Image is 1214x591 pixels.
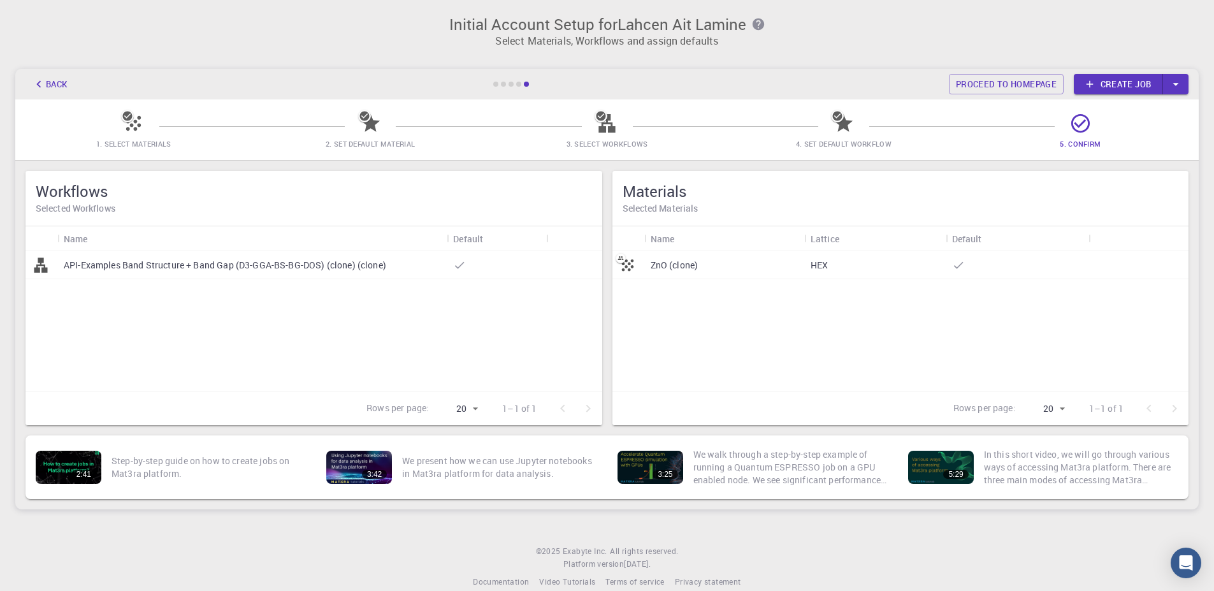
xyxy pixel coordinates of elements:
a: 3:25We walk through a step-by-step example of running a Quantum ESPRESSO job on a GPU enabled nod... [612,441,893,494]
span: [DATE] . [624,558,651,569]
div: Default [453,226,483,251]
p: We present how we can use Jupyter notebooks in Mat3ra platform for data analysis. [402,455,596,480]
a: Video Tutorials [539,576,595,588]
a: Terms of service [605,576,664,588]
div: Default [946,226,1089,251]
a: Proceed to homepage [949,74,1064,94]
button: Sort [839,228,860,249]
div: 20 [434,400,482,418]
h5: Materials [623,181,1179,201]
div: Icon [25,226,57,251]
span: 3. Select Workflows [567,139,648,149]
div: Name [644,226,804,251]
span: Documentation [473,576,529,587]
span: All rights reserved. [610,545,678,558]
p: Rows per page: [366,402,429,416]
span: 1. Select Materials [96,139,171,149]
p: ZnO (clone) [651,259,698,272]
div: Lattice [811,226,839,251]
div: Default [447,226,546,251]
div: 2:41 [71,470,96,479]
a: Privacy statement [675,576,741,588]
div: 3:42 [362,470,387,479]
p: In this short video, we will go through various ways of accessing Mat3ra platform. There are thre... [984,448,1178,486]
div: 5:29 [943,470,968,479]
div: 3:25 [653,470,677,479]
a: Documentation [473,576,529,588]
button: Sort [483,228,503,249]
span: Exabyte Inc. [563,546,607,556]
p: API-Examples Band Structure + Band Gap (D3-GGA-BS-BG-DOS) (clone) (clone) [64,259,386,272]
div: Default [952,226,982,251]
button: Sort [982,228,1002,249]
a: Create job [1074,74,1163,94]
span: Platform version [563,558,624,571]
a: 3:42We present how we can use Jupyter notebooks in Mat3ra platform for data analysis. [321,441,602,494]
a: 5:29In this short video, we will go through various ways of accessing Mat3ra platform. There are ... [903,441,1183,494]
span: Support [25,9,71,20]
a: 2:41Step-by-step guide on how to create jobs on Mat3ra platform. [31,441,311,494]
h6: Selected Workflows [36,201,592,215]
a: Exabyte Inc. [563,545,607,558]
p: Select Materials, Workflows and assign defaults [23,33,1191,48]
h6: Selected Materials [623,201,1179,215]
h3: Initial Account Setup for Lahcen Ait Lamine [23,15,1191,33]
div: Name [64,226,88,251]
div: Lattice [804,226,946,251]
span: 2. Set Default Material [326,139,415,149]
p: HEX [811,259,828,272]
button: Back [25,74,74,94]
a: [DATE]. [624,558,651,571]
p: We walk through a step-by-step example of running a Quantum ESPRESSO job on a GPU enabled node. W... [693,448,888,486]
div: Icon [612,226,644,251]
div: Name [651,226,675,251]
div: Open Intercom Messenger [1171,548,1201,578]
span: Terms of service [605,576,664,587]
div: Name [57,226,447,251]
span: Video Tutorials [539,576,595,587]
span: 4. Set Default Workflow [796,139,892,149]
span: 5. Confirm [1060,139,1101,149]
button: Sort [88,228,108,249]
p: 1–1 of 1 [1089,402,1124,415]
span: © 2025 [536,545,563,558]
div: 20 [1021,400,1069,418]
p: Step-by-step guide on how to create jobs on Mat3ra platform. [112,455,306,480]
p: Rows per page: [953,402,1016,416]
span: Privacy statement [675,576,741,587]
p: 1–1 of 1 [502,402,537,415]
button: Sort [674,228,695,249]
h5: Workflows [36,181,592,201]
